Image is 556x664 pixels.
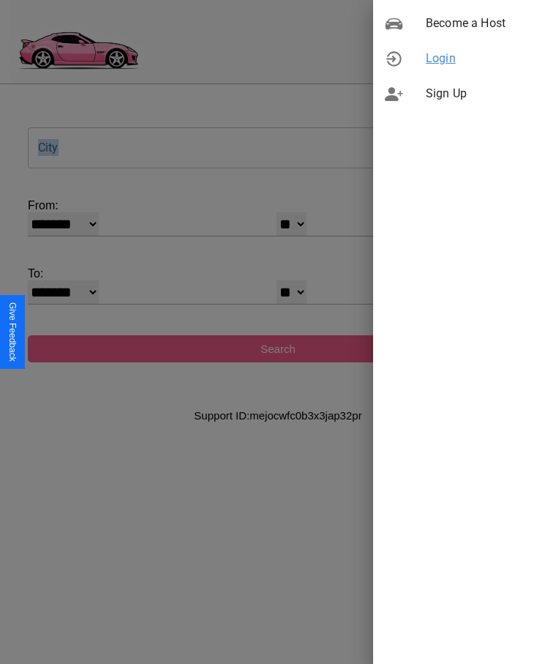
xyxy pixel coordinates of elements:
span: Sign Up [426,85,544,102]
div: Give Feedback [7,302,18,362]
span: Become a Host [426,15,544,32]
div: Sign Up [373,76,556,111]
div: Become a Host [373,6,556,41]
div: Login [373,41,556,76]
span: Login [426,50,544,67]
